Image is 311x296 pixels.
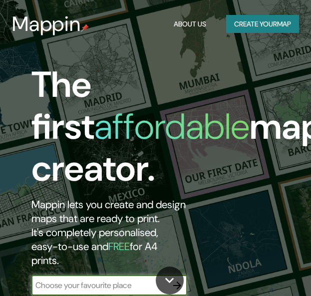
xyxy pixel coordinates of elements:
[170,15,210,33] button: About Us
[94,103,250,150] h1: affordable
[226,15,299,33] button: Create yourmap
[81,24,89,32] img: mappin-pin
[12,12,81,36] h3: Mappin
[108,240,130,254] h5: FREE
[31,280,167,291] input: Choose your favourite place
[31,198,187,268] h2: Mappin lets you create and design maps that are ready to print. It's completely personalised, eas...
[222,257,300,285] iframe: Help widget launcher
